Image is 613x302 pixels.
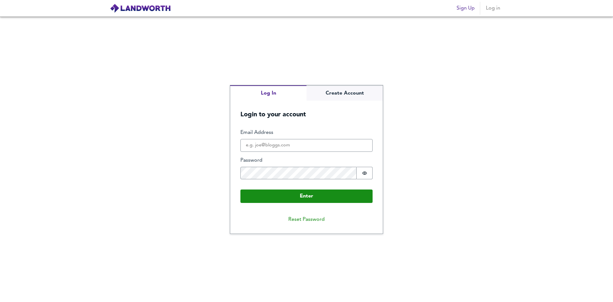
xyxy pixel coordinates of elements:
img: logo [110,4,171,13]
h5: Login to your account [230,101,383,119]
button: Create Account [306,85,383,101]
button: Log In [230,85,306,101]
label: Email Address [240,129,373,136]
span: Log in [485,4,501,13]
button: Log in [483,2,503,15]
button: Enter [240,190,373,203]
input: e.g. joe@bloggs.com [240,139,373,152]
button: Sign Up [454,2,477,15]
span: Sign Up [457,4,475,13]
button: Show password [357,167,373,180]
button: Reset Password [283,213,330,226]
label: Password [240,157,373,164]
